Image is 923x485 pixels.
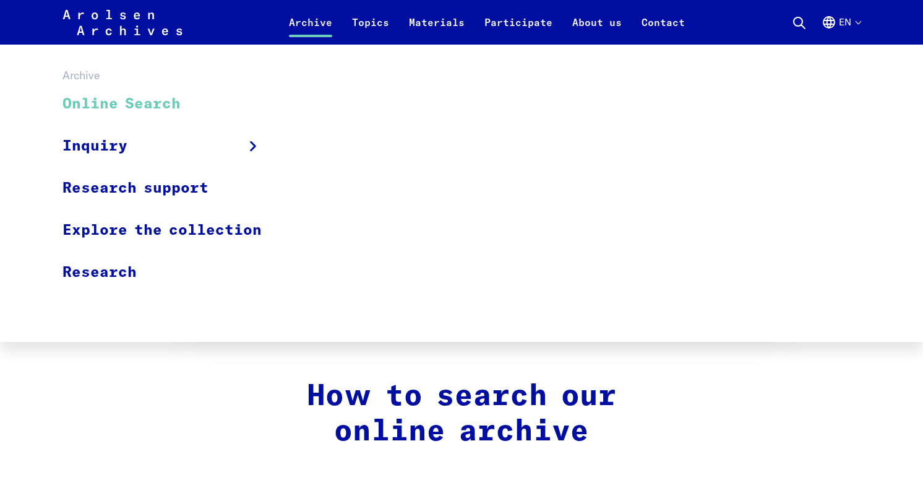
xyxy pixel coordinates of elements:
[62,84,278,293] ul: Archive
[822,15,861,45] button: English, language selection
[474,15,562,45] a: Participate
[279,7,695,37] nav: Primary
[342,15,399,45] a: Topics
[62,84,278,125] a: Online Search
[62,209,278,251] a: Explore the collection
[62,135,127,157] span: Inquiry
[62,125,278,167] a: Inquiry
[562,15,632,45] a: About us
[200,379,723,450] h2: How to search our online archive
[62,167,278,209] a: Research support
[399,15,474,45] a: Materials
[632,15,695,45] a: Contact
[62,251,278,293] a: Research
[279,15,342,45] a: Archive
